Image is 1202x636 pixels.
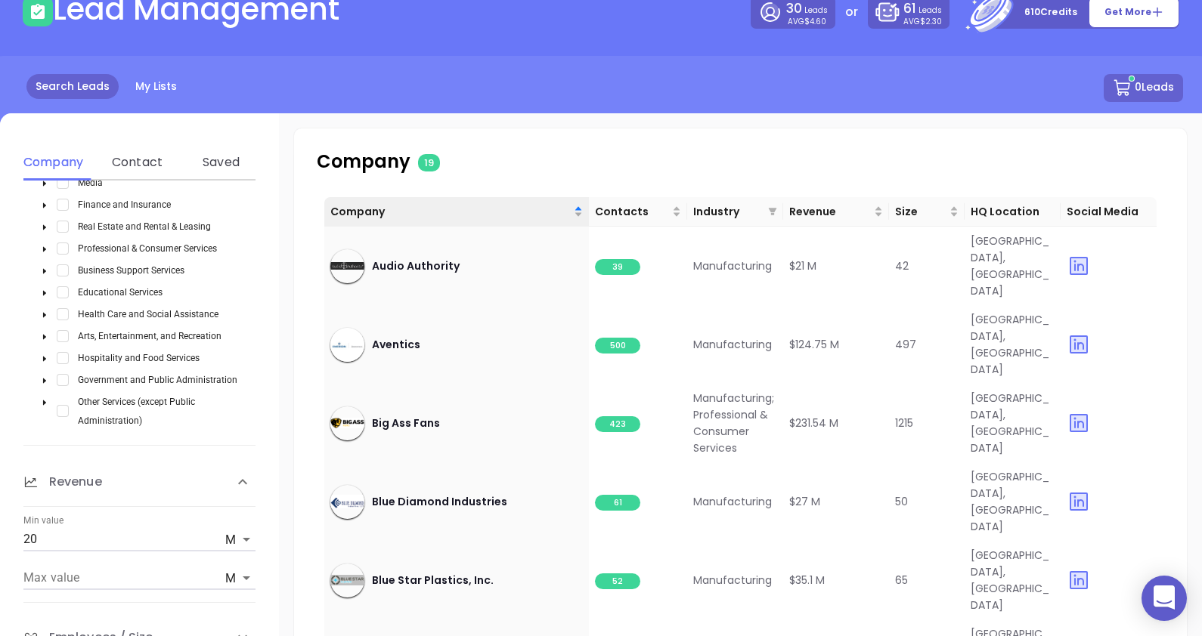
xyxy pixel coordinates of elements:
span: Select Professional & Consumer Services [57,242,69,255]
span: Manufacturing [693,573,772,588]
span: Select Hospitality and Food Services [57,352,69,364]
span: Health Care and Social Assistance [72,304,225,323]
span: Hospitality and Food Services [78,353,200,363]
span: caret-down [41,245,48,253]
img: company-icon [330,418,364,429]
span: Aventics [372,336,420,353]
span: Big Ass Fans [372,415,440,431]
img: linkedin yes [1067,489,1091,514]
span: 50 [895,494,908,509]
span: 65 [895,573,908,588]
span: Select Real Estate and Rental & Leasing [57,221,69,233]
span: 19 [418,154,440,171]
span: Manufacturing; Professional & Consumer Services [693,391,777,455]
span: Professional & Consumer Services [78,243,217,254]
span: Select Health Care and Social Assistance [57,308,69,320]
div: Contact [107,153,167,171]
span: Manufacturing [693,337,772,352]
span: [GEOGRAPHIC_DATA], [GEOGRAPHIC_DATA] [971,469,1049,534]
span: Select Business Support Services [57,264,69,276]
img: linkedin yes [1067,254,1091,278]
span: Professional & Consumer Services [72,239,223,258]
span: Business Support Services [78,265,184,276]
a: Search Leads [26,74,119,99]
span: caret-down [41,224,48,231]
span: Size [895,203,946,220]
th: HQ Location [965,197,1061,227]
th: Size [889,197,965,227]
span: caret-down [41,202,48,209]
div: Saved [191,153,251,171]
span: 423 [595,416,640,432]
span: [GEOGRAPHIC_DATA], [GEOGRAPHIC_DATA] [971,391,1049,455]
span: caret-down [41,180,48,187]
span: 497 [895,337,916,352]
div: M [225,567,256,591]
span: Educational Services [72,282,169,301]
span: [GEOGRAPHIC_DATA], [GEOGRAPHIC_DATA] [971,233,1049,298]
span: Select Government and Public Administration [57,374,69,386]
span: 500 [595,338,640,354]
img: linkedin yes [1067,332,1091,357]
span: Arts, Entertainment, and Recreation [78,331,222,341]
span: Finance and Insurance [72,195,177,214]
span: Audio Authority [372,258,460,274]
span: Blue Star Plastics, Inc. [372,572,494,588]
span: filter [768,207,777,216]
div: Revenue [23,458,256,507]
p: AVG [788,18,826,25]
span: $231.54 M [789,415,838,431]
span: Contacts [595,203,669,220]
span: Business Support Services [72,261,191,279]
th: Revenue [783,197,889,227]
span: Government and Public Administration [72,370,243,389]
span: Other Services (except Public Administration) [72,392,262,430]
span: $27 M [789,494,820,509]
span: caret-down [41,311,48,319]
div: Company [23,153,83,171]
span: caret-down [41,267,48,275]
th: Contacts [589,197,687,227]
span: caret-down [41,399,48,406]
span: Real Estate and Rental & Leasing [78,221,211,232]
input: $ [23,566,219,590]
span: Manufacturing [693,494,772,509]
th: Social Media [1061,197,1157,227]
img: linkedin yes [1067,568,1091,592]
span: Health Care and Social Assistance [78,309,218,320]
span: 52 [595,573,640,589]
span: Hospitality and Food Services [72,348,206,367]
img: company-icon [330,328,364,362]
span: Select Other Services (except Public Administration) [57,405,69,417]
span: Industry [693,203,762,220]
p: AVG [903,18,942,25]
span: $35.1 M [789,573,825,588]
span: Finance and Insurance [78,199,171,210]
p: Company [317,148,656,175]
span: Select Media [57,177,69,189]
span: 42 [895,258,909,273]
span: $2.30 [920,16,942,27]
button: 0Leads [1104,74,1183,102]
p: or [845,3,858,21]
img: company-icon [330,262,364,269]
span: 39 [595,259,640,275]
p: 610 Credits [1024,5,1077,20]
a: My Lists [126,74,186,99]
span: 61 [595,495,640,511]
span: Select Educational Services [57,286,69,298]
span: Arts, Entertainment, and Recreation [72,326,228,345]
th: Company [324,197,589,227]
span: filter [765,200,780,223]
span: $124.75 M [789,337,839,352]
span: Educational Services [78,287,163,298]
span: $21 M [789,258,816,273]
span: Revenue [789,203,871,220]
span: Other Services (except Public Administration) [78,397,195,426]
span: 1215 [895,415,913,431]
span: Government and Public Administration [78,375,237,385]
label: Min value [23,517,64,526]
span: caret-down [41,289,48,297]
span: [GEOGRAPHIC_DATA], [GEOGRAPHIC_DATA] [971,548,1049,613]
span: caret-down [41,355,48,363]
